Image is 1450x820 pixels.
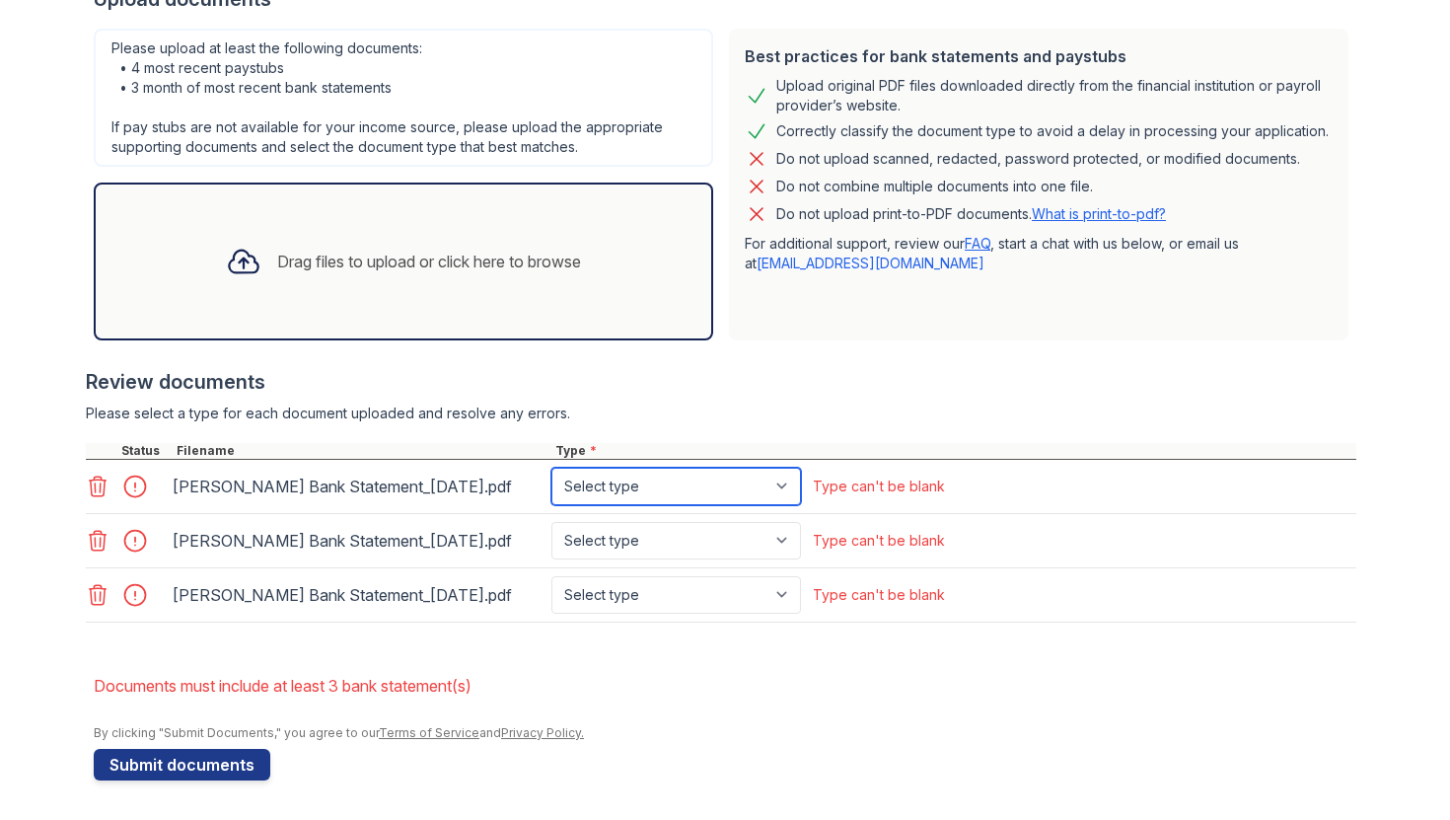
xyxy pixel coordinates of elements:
[173,471,544,502] div: [PERSON_NAME] Bank Statement_[DATE].pdf
[117,443,173,459] div: Status
[745,44,1333,68] div: Best practices for bank statements and paystubs
[1032,205,1166,222] a: What is print-to-pdf?
[745,234,1333,273] p: For additional support, review our , start a chat with us below, or email us at
[379,725,479,740] a: Terms of Service
[813,531,945,551] div: Type can't be blank
[173,443,551,459] div: Filename
[776,76,1333,115] div: Upload original PDF files downloaded directly from the financial institution or payroll provider’...
[965,235,990,252] a: FAQ
[173,525,544,557] div: [PERSON_NAME] Bank Statement_[DATE].pdf
[757,255,984,271] a: [EMAIL_ADDRESS][DOMAIN_NAME]
[86,404,1356,423] div: Please select a type for each document uploaded and resolve any errors.
[94,749,270,781] button: Submit documents
[813,477,945,496] div: Type can't be blank
[776,147,1300,171] div: Do not upload scanned, redacted, password protected, or modified documents.
[173,579,544,611] div: [PERSON_NAME] Bank Statement_[DATE].pdf
[94,29,713,167] div: Please upload at least the following documents: • 4 most recent paystubs • 3 month of most recent...
[94,666,1356,706] li: Documents must include at least 3 bank statement(s)
[501,725,584,740] a: Privacy Policy.
[86,368,1356,396] div: Review documents
[776,204,1166,224] p: Do not upload print-to-PDF documents.
[813,585,945,605] div: Type can't be blank
[551,443,1356,459] div: Type
[776,175,1093,198] div: Do not combine multiple documents into one file.
[277,250,581,273] div: Drag files to upload or click here to browse
[776,119,1329,143] div: Correctly classify the document type to avoid a delay in processing your application.
[94,725,1356,741] div: By clicking "Submit Documents," you agree to our and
